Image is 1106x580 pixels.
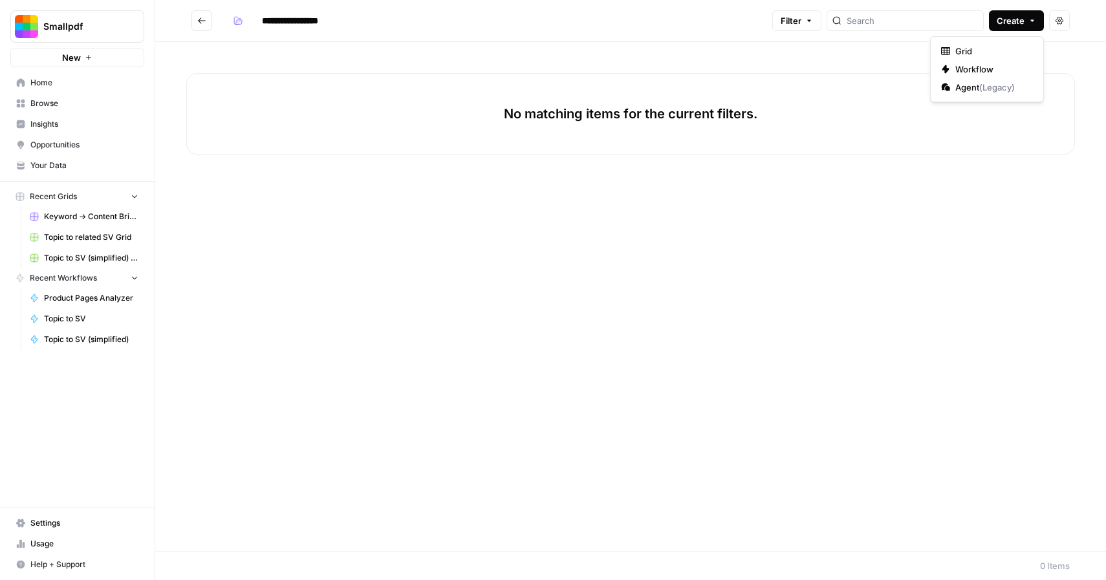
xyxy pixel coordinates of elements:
a: Topic to SV [24,308,144,329]
a: Keyword -> Content Brief -> Article [24,206,144,227]
span: Insights [30,118,138,130]
span: ( Legacy ) [979,82,1015,92]
a: Settings [10,513,144,533]
a: Topic to SV (simplified) [24,329,144,350]
button: Workspace: Smallpdf [10,10,144,43]
span: Your Data [30,160,138,171]
span: Product Pages Analyzer [44,292,138,304]
span: Workflow [955,63,1028,76]
span: Browse [30,98,138,109]
button: Help + Support [10,554,144,575]
a: Topic to related SV Grid [24,227,144,248]
button: New [10,48,144,67]
span: Topic to related SV Grid [44,231,138,243]
a: Home [10,72,144,93]
span: Settings [30,517,138,529]
a: Insights [10,114,144,134]
div: 0 Items [1040,559,1070,572]
img: Smallpdf Logo [15,15,38,38]
p: No matching items for the current filters. [504,105,757,123]
a: Opportunities [10,134,144,155]
a: Topic to SV (simplified) Grid [24,248,144,268]
span: Opportunities [30,139,138,151]
a: Usage [10,533,144,554]
span: Create [997,14,1025,27]
input: Search [847,14,978,27]
span: Home [30,77,138,89]
div: Create [930,36,1044,102]
button: Recent Workflows [10,268,144,288]
span: Smallpdf [43,20,122,33]
button: Go back [191,10,212,31]
span: Topic to SV [44,313,138,325]
a: Product Pages Analyzer [24,288,144,308]
a: Your Data [10,155,144,176]
span: Topic to SV (simplified) Grid [44,252,138,264]
a: Browse [10,93,144,114]
button: Create [989,10,1044,31]
span: Grid [955,45,1028,58]
button: Recent Grids [10,187,144,206]
span: New [62,51,81,64]
span: Help + Support [30,559,138,570]
button: Filter [772,10,821,31]
span: Recent Workflows [30,272,97,284]
span: Keyword -> Content Brief -> Article [44,211,138,222]
span: Agent [955,81,1028,94]
span: Recent Grids [30,191,77,202]
span: Topic to SV (simplified) [44,334,138,345]
span: Filter [781,14,801,27]
span: Usage [30,538,138,550]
